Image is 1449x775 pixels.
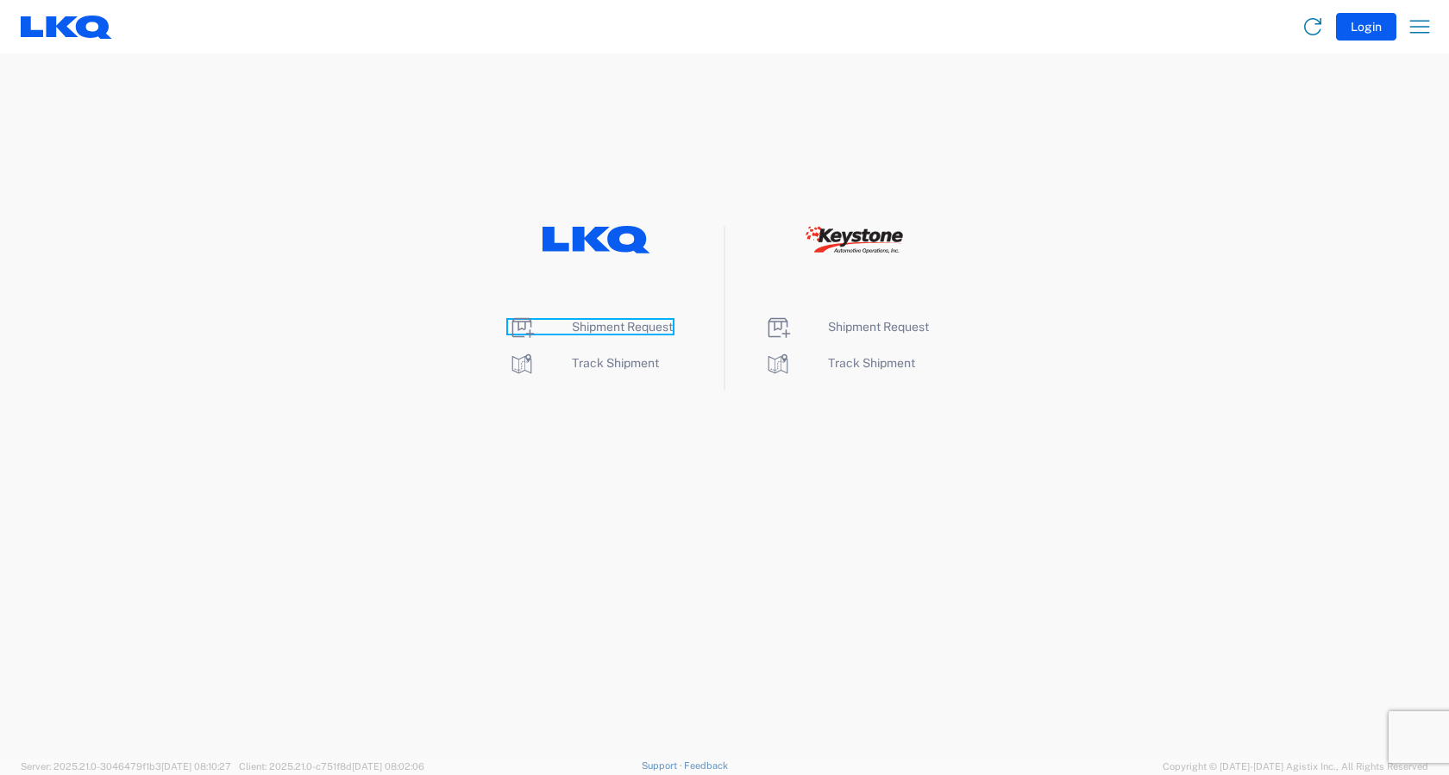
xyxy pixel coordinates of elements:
span: Shipment Request [572,320,673,334]
a: Feedback [684,760,728,771]
a: Shipment Request [508,320,673,334]
button: Login [1336,13,1396,41]
a: Shipment Request [764,320,929,334]
span: Server: 2025.21.0-3046479f1b3 [21,761,231,772]
span: Shipment Request [828,320,929,334]
span: Copyright © [DATE]-[DATE] Agistix Inc., All Rights Reserved [1163,759,1428,774]
a: Track Shipment [764,356,915,370]
span: Client: 2025.21.0-c751f8d [239,761,424,772]
span: Track Shipment [572,356,659,370]
span: Track Shipment [828,356,915,370]
a: Track Shipment [508,356,659,370]
a: Support [642,760,685,771]
span: [DATE] 08:02:06 [352,761,424,772]
span: [DATE] 08:10:27 [161,761,231,772]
